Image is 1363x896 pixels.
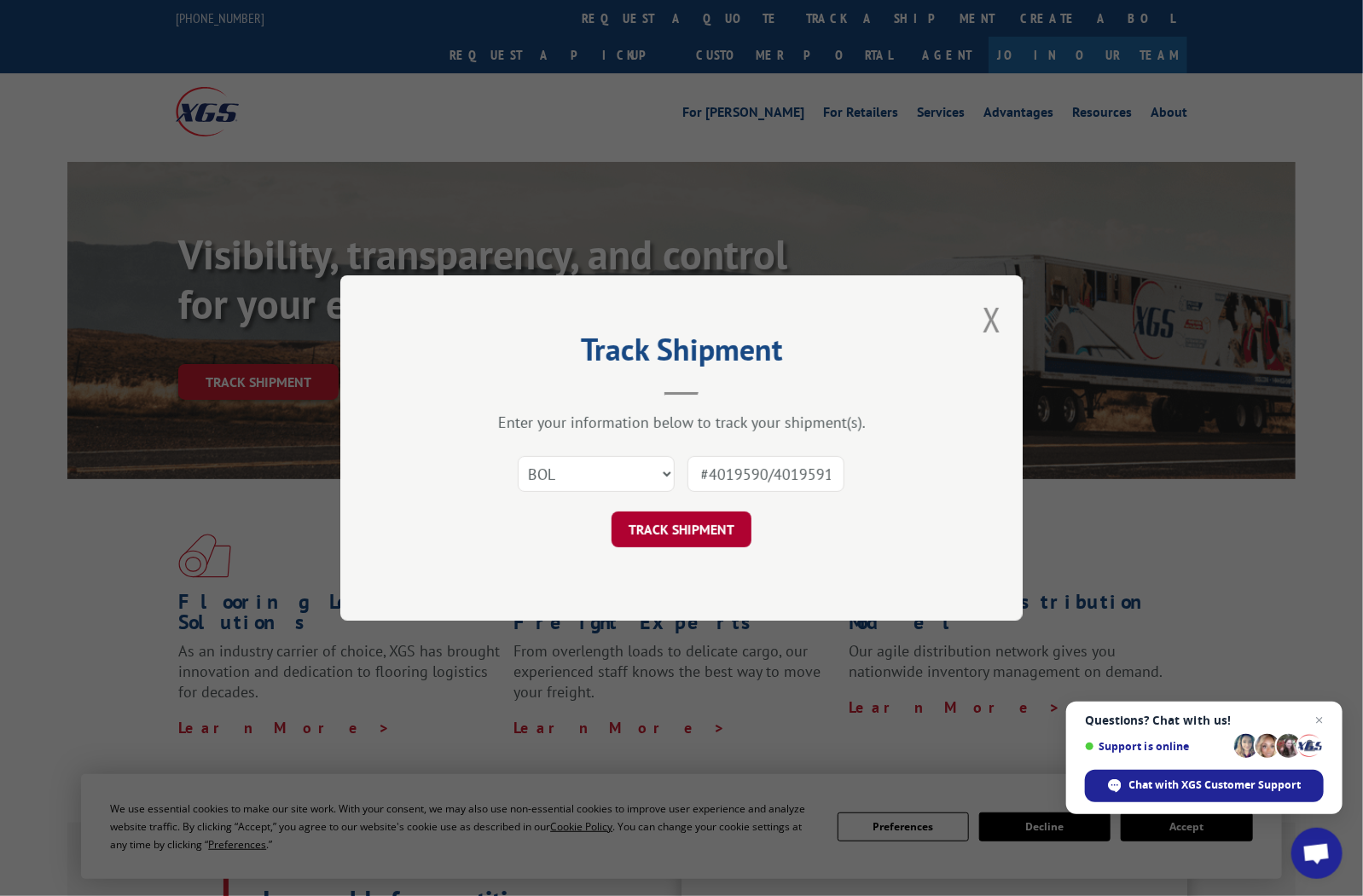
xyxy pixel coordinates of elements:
input: Number(s) [687,456,844,492]
div: Open chat [1291,828,1343,879]
span: Questions? Chat with us! [1085,714,1324,727]
button: TRACK SHIPMENT [612,512,751,547]
div: Chat with XGS Customer Support [1085,770,1324,802]
button: Close modal [983,297,1001,342]
div: Enter your information below to track your shipment(s). [426,413,937,432]
span: Chat with XGS Customer Support [1129,777,1302,793]
span: Support is online [1085,740,1228,753]
span: Close chat [1309,710,1330,731]
h2: Track Shipment [426,338,937,370]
